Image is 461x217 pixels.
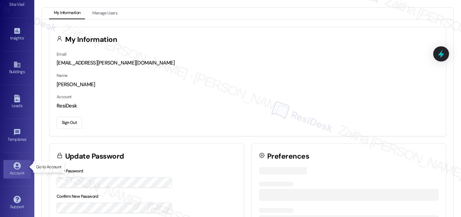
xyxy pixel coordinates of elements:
h3: Update Password [65,153,124,160]
a: Support [3,194,31,212]
button: Manage Users [87,8,122,19]
a: Account [3,160,31,179]
label: Confirm New Password [57,194,98,199]
h3: My Information [65,36,117,43]
a: Leads [3,93,31,111]
p: Go to Account [36,164,61,170]
div: [PERSON_NAME] [57,81,439,88]
button: Sign Out [57,117,82,129]
a: Buildings [3,59,31,77]
label: Email [57,52,66,57]
a: Templates • [3,126,31,145]
span: • [25,1,26,6]
div: ResiDesk [57,102,439,110]
button: My Information [49,8,85,19]
label: New Password [57,168,83,174]
label: Account [57,94,72,100]
h3: Preferences [267,153,309,160]
span: • [26,136,27,141]
a: Insights • [3,25,31,44]
span: • [24,35,25,39]
label: Name [57,73,68,78]
div: [EMAIL_ADDRESS][PERSON_NAME][DOMAIN_NAME] [57,59,439,67]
